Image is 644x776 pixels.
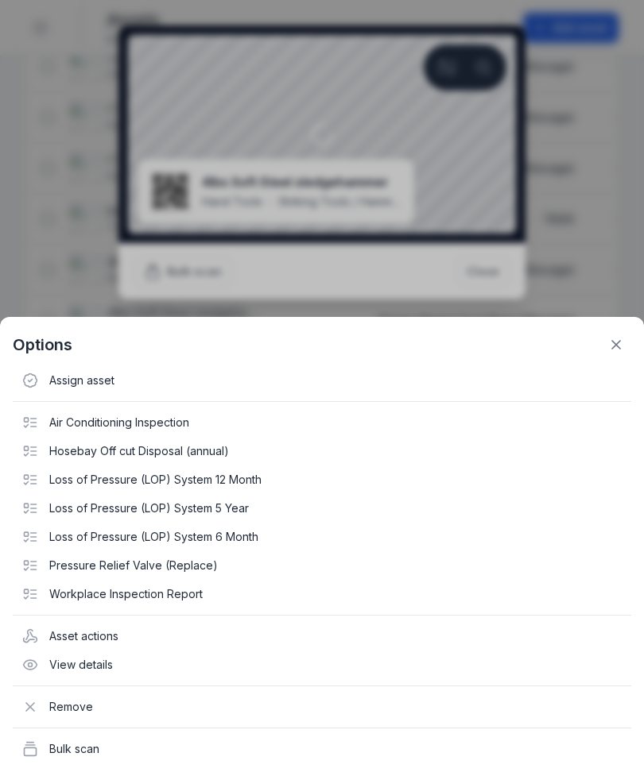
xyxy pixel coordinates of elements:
div: Workplace Inspection Report [13,580,631,608]
div: Air Conditioning Inspection [13,408,631,437]
div: Remove [13,693,631,721]
div: Hosebay Off cut Disposal (annual) [13,437,631,465]
div: Assign asset [13,366,631,395]
div: Bulk scan [13,735,631,763]
div: Pressure Relief Valve (Replace) [13,551,631,580]
div: Loss of Pressure (LOP) System 5 Year [13,494,631,523]
div: Loss of Pressure (LOP) System 6 Month [13,523,631,551]
div: Loss of Pressure (LOP) System 12 Month [13,465,631,494]
div: Asset actions [13,622,631,651]
strong: Options [13,334,72,356]
div: View details [13,651,631,679]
